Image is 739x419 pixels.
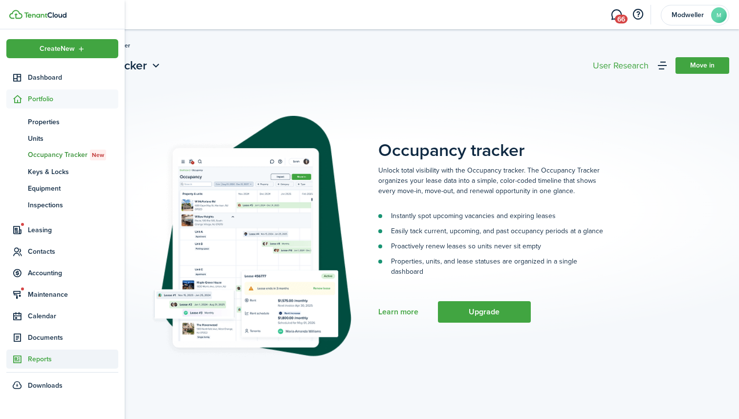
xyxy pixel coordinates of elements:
[6,180,118,197] a: Equipment
[378,116,729,160] placeholder-page-title: Occupancy tracker
[593,61,649,70] div: User Research
[28,354,118,364] span: Reports
[151,116,351,358] img: Subscription stub
[378,211,603,221] li: Instantly spot upcoming vacancies and expiring leases
[6,163,118,180] a: Keys & Locks
[6,39,118,58] button: Open menu
[9,10,22,19] img: TenantCloud
[28,183,118,194] span: Equipment
[607,2,626,27] a: Messaging
[378,226,603,236] li: Easily tack current, upcoming, and past occupancy periods at a glance
[28,289,118,300] span: Maintenance
[378,165,603,196] p: Unlock total visibility with the Occupancy tracker. The Occupancy Tracker organizes your lease da...
[6,197,118,213] a: Inspections
[378,308,418,316] a: Learn more
[6,113,118,130] a: Properties
[28,311,118,321] span: Calendar
[28,133,118,144] span: Units
[28,117,118,127] span: Properties
[28,380,63,391] span: Downloads
[6,147,118,163] a: Occupancy TrackerNew
[668,12,707,19] span: Modweller
[630,6,646,23] button: Open resource center
[28,246,118,257] span: Contacts
[28,225,118,235] span: Leasing
[438,301,531,323] button: Upgrade
[378,256,603,277] li: Properties, units, and lease statuses are organized in a single dashboard
[590,59,651,72] button: User Research
[6,68,118,87] a: Dashboard
[28,150,118,160] span: Occupancy Tracker
[6,130,118,147] a: Units
[615,15,628,23] span: 66
[28,167,118,177] span: Keys & Locks
[675,57,729,74] a: Move in
[92,151,104,159] span: New
[6,350,118,369] a: Reports
[28,268,118,278] span: Accounting
[711,7,727,23] avatar-text: M
[24,12,66,18] img: TenantCloud
[378,241,603,251] li: Proactively renew leases so units never sit empty
[28,72,118,83] span: Dashboard
[28,332,118,343] span: Documents
[28,200,118,210] span: Inspections
[40,45,75,52] span: Create New
[28,94,118,104] span: Portfolio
